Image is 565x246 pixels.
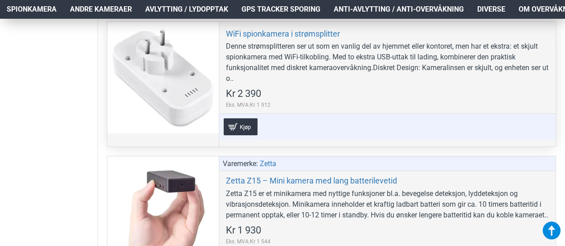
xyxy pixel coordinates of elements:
[237,124,253,130] span: Kjøp
[226,175,397,186] a: Zetta Z15 – Mini kamera med lang batterilevetid
[107,22,219,133] a: WiFi spionkamera i strømsplitter WiFi spionkamera i strømsplitter
[334,4,464,15] span: Anti-avlytting / Anti-overvåkning
[242,4,320,15] span: GPS Tracker Sporing
[226,238,270,246] span: Eks. MVA:Kr 1 544
[226,101,270,109] span: Eks. MVA:Kr 1 912
[226,41,549,84] div: Denne strømsplitteren ser ut som en vanlig del av hjemmet eller kontoret, men har et ekstra: et s...
[145,4,228,15] span: Avlytting / Lydopptak
[7,4,57,15] span: Spionkamera
[260,158,276,169] a: Zetta
[226,29,340,39] a: WiFi spionkamera i strømsplitter
[223,158,258,169] span: Varemerke:
[226,188,549,221] div: Zetta Z15 er et minikamera med nyttige funksjoner bl.a. bevegelse deteksjon, lyddeteksjon og vibr...
[226,89,261,99] span: Kr 2 390
[70,4,132,15] span: Andre kameraer
[477,4,505,15] span: Diverse
[226,225,261,235] span: Kr 1 930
